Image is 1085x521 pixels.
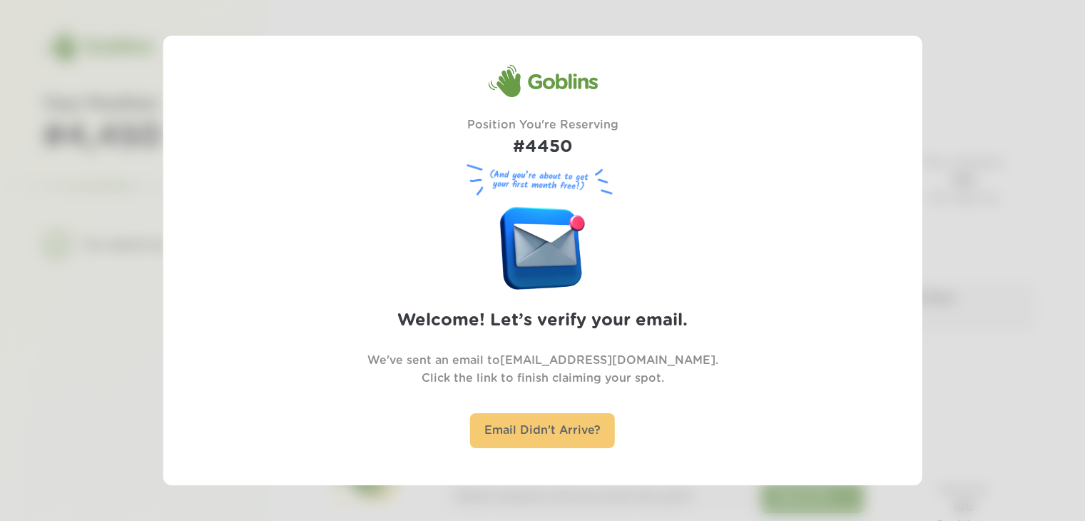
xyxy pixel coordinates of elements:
div: Position You're Reserving [467,116,618,161]
h2: Welcome! Let’s verify your email. [397,308,688,334]
h1: #4450 [467,134,618,161]
div: Goblins [488,64,598,98]
p: We've sent an email to [EMAIL_ADDRESS][DOMAIN_NAME] . Click the link to finish claiming your spot. [367,352,718,388]
div: Email Didn't Arrive? [470,413,615,448]
figure: (And you’re about to get your first month free!) [461,161,625,200]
